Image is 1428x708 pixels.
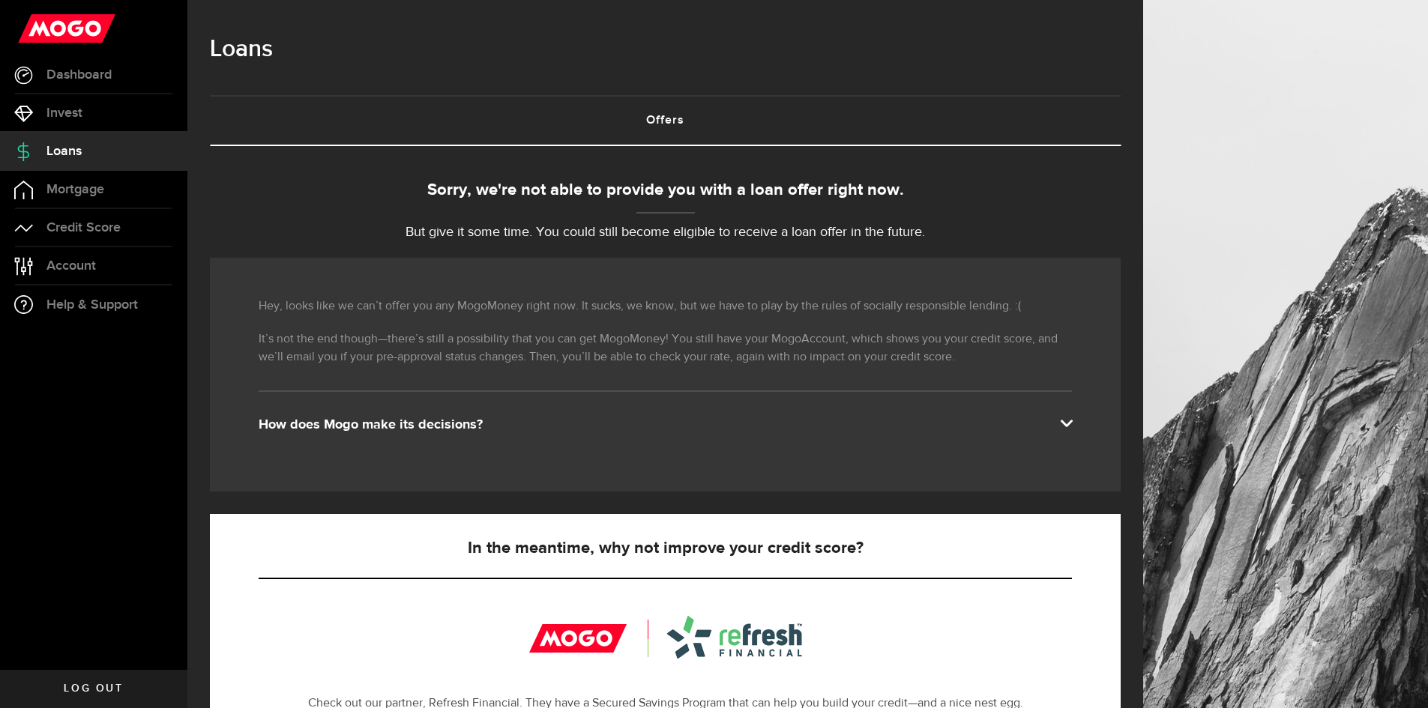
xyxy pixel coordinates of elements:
iframe: LiveChat chat widget [1365,645,1428,708]
span: Account [46,259,96,273]
span: Credit Score [46,221,121,235]
span: Mortgage [46,183,104,196]
span: Dashboard [46,68,112,82]
span: Loans [46,145,82,158]
p: It’s not the end though—there’s still a possibility that you can get MogoMoney! You still have yo... [259,330,1072,366]
p: Hey, looks like we can’t offer you any MogoMoney right now. It sucks, we know, but we have to pla... [259,297,1072,315]
div: Sorry, we're not able to provide you with a loan offer right now. [210,178,1121,203]
span: Help & Support [46,298,138,312]
div: How does Mogo make its decisions? [259,416,1072,434]
p: But give it some time. You could still become eligible to receive a loan offer in the future. [210,223,1121,243]
a: Offers [210,97,1121,145]
span: Log out [64,683,123,694]
ul: Tabs Navigation [210,95,1121,146]
h1: Loans [210,30,1121,69]
span: Invest [46,106,82,120]
h5: In the meantime, why not improve your credit score? [259,539,1072,557]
